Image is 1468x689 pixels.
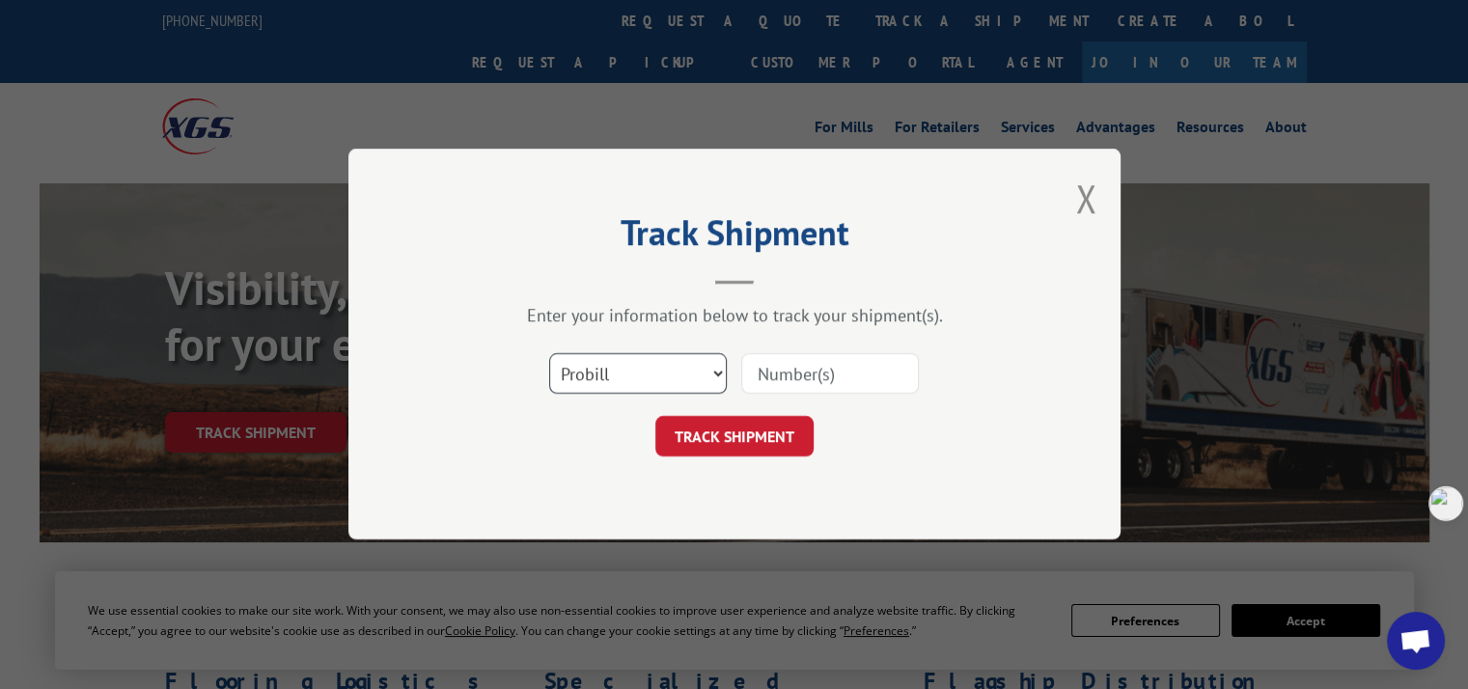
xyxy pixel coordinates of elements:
[741,354,919,395] input: Number(s)
[1075,173,1096,224] button: Close modal
[655,417,814,457] button: TRACK SHIPMENT
[1387,612,1445,670] div: Open chat
[445,219,1024,256] h2: Track Shipment
[445,305,1024,327] div: Enter your information below to track your shipment(s).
